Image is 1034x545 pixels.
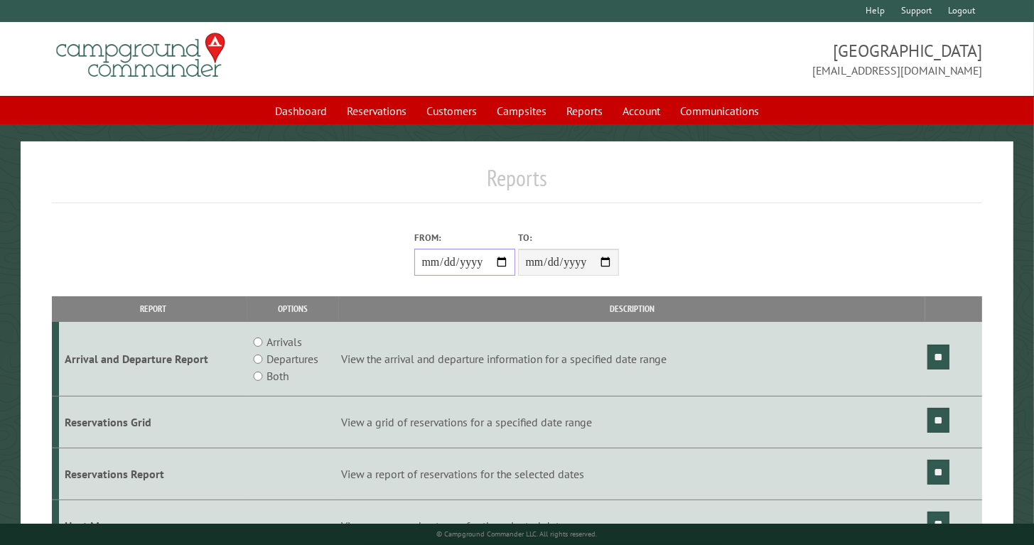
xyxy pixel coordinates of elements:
a: Account [614,97,669,124]
td: View a report of reservations for the selected dates [339,448,926,500]
th: Options [247,296,339,321]
span: [GEOGRAPHIC_DATA] [EMAIL_ADDRESS][DOMAIN_NAME] [517,39,983,79]
label: From: [414,231,515,244]
td: Reservations Report [59,448,247,500]
th: Report [59,296,247,321]
a: Customers [418,97,485,124]
img: Campground Commander [52,28,230,83]
h1: Reports [52,164,983,203]
label: To: [518,231,619,244]
a: Reports [558,97,611,124]
th: Description [339,296,926,321]
a: Campsites [488,97,555,124]
a: Reservations [338,97,415,124]
label: Both [266,367,289,384]
small: © Campground Commander LLC. All rights reserved. [436,529,597,539]
label: Departures [266,350,318,367]
a: Dashboard [266,97,335,124]
td: Reservations Grid [59,396,247,448]
td: View a grid of reservations for a specified date range [339,396,926,448]
a: Communications [672,97,768,124]
td: View the arrival and departure information for a specified date range [339,322,926,396]
td: Arrival and Departure Report [59,322,247,396]
label: Arrivals [266,333,302,350]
